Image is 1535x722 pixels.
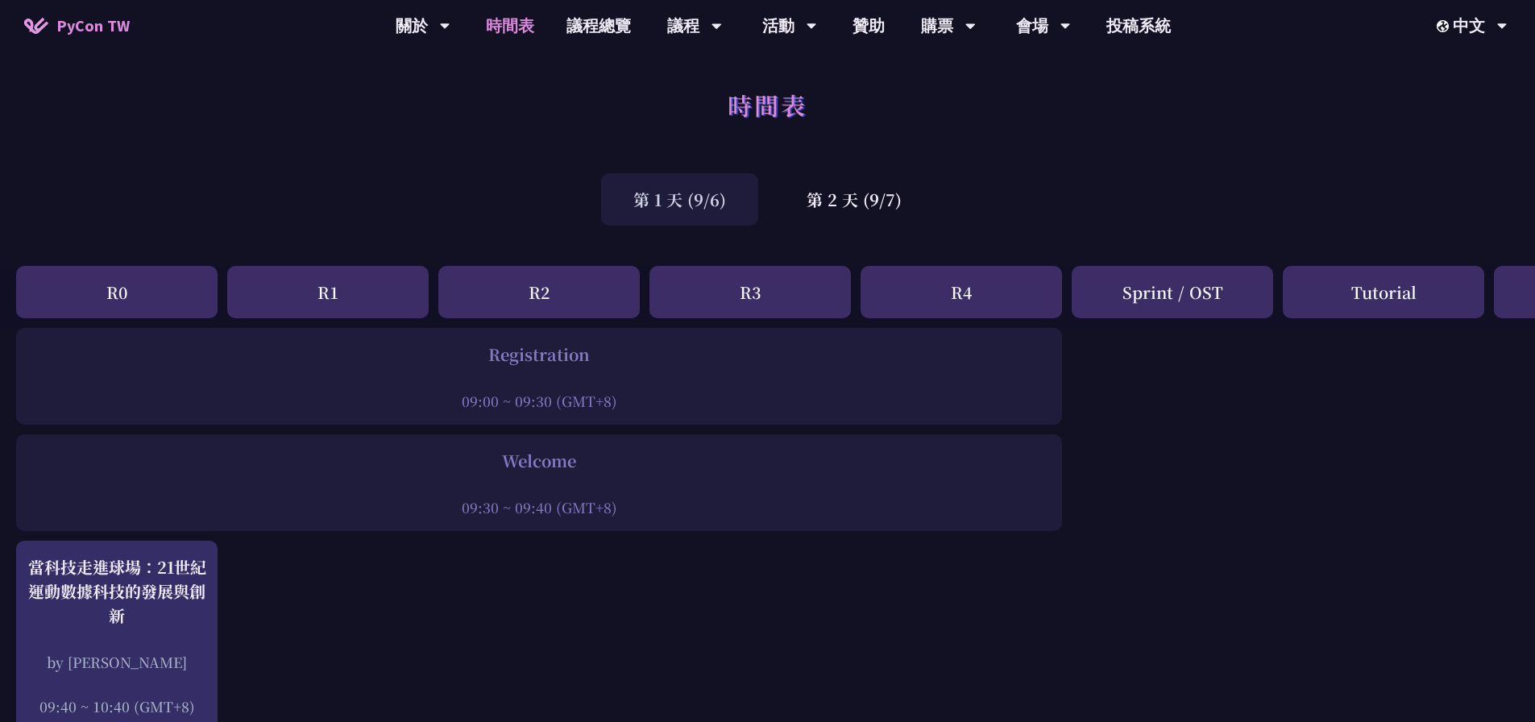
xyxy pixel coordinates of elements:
[24,342,1054,367] div: Registration
[1072,266,1273,318] div: Sprint / OST
[774,173,934,226] div: 第 2 天 (9/7)
[438,266,640,318] div: R2
[16,266,218,318] div: R0
[24,391,1054,411] div: 09:00 ~ 09:30 (GMT+8)
[861,266,1062,318] div: R4
[56,14,130,38] span: PyCon TW
[24,449,1054,473] div: Welcome
[227,266,429,318] div: R1
[728,81,807,129] h1: 時間表
[24,18,48,34] img: Home icon of PyCon TW 2025
[1437,20,1453,32] img: Locale Icon
[649,266,851,318] div: R3
[24,652,210,672] div: by [PERSON_NAME]
[1283,266,1484,318] div: Tutorial
[601,173,758,226] div: 第 1 天 (9/6)
[8,6,146,46] a: PyCon TW
[24,555,210,628] div: 當科技走進球場：21世紀運動數據科技的發展與創新
[24,497,1054,517] div: 09:30 ~ 09:40 (GMT+8)
[24,555,210,716] a: 當科技走進球場：21世紀運動數據科技的發展與創新 by [PERSON_NAME] 09:40 ~ 10:40 (GMT+8)
[24,696,210,716] div: 09:40 ~ 10:40 (GMT+8)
